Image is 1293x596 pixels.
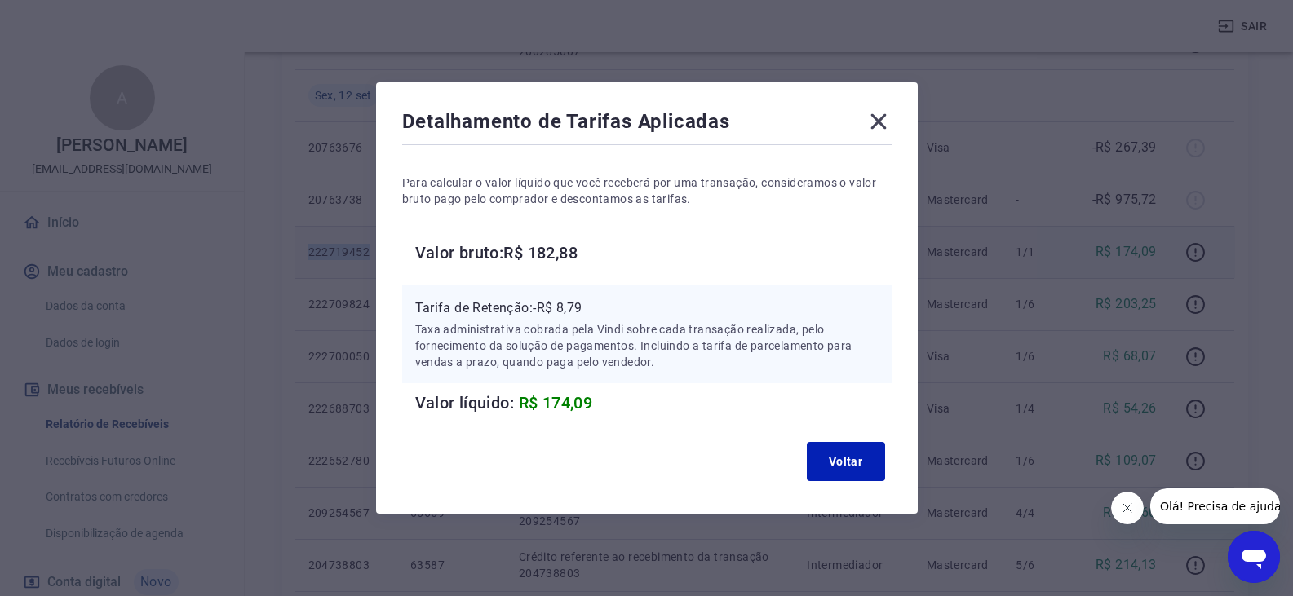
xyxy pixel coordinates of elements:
[807,442,885,481] button: Voltar
[402,108,892,141] div: Detalhamento de Tarifas Aplicadas
[415,390,892,416] h6: Valor líquido:
[519,393,593,413] span: R$ 174,09
[10,11,137,24] span: Olá! Precisa de ajuda?
[415,321,879,370] p: Taxa administrativa cobrada pela Vindi sobre cada transação realizada, pelo fornecimento da soluç...
[415,298,879,318] p: Tarifa de Retenção: -R$ 8,79
[1150,488,1280,524] iframe: Mensagem da empresa
[415,240,892,266] h6: Valor bruto: R$ 182,88
[1228,531,1280,583] iframe: Botão para abrir a janela de mensagens
[1111,492,1144,524] iframe: Fechar mensagem
[402,174,892,207] p: Para calcular o valor líquido que você receberá por uma transação, consideramos o valor bruto pag...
